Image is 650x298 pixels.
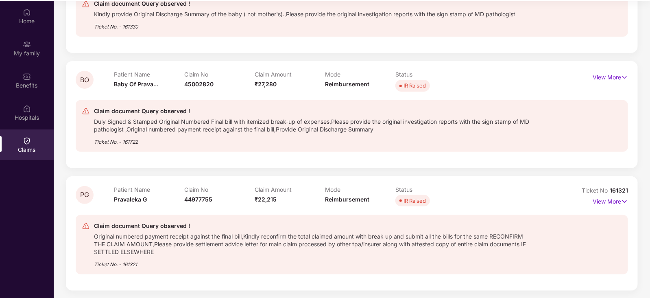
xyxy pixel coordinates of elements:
[23,105,31,113] img: svg+xml;base64,PHN2ZyBpZD0iSG9zcGl0YWxzIiB4bWxucz0iaHR0cDovL3d3dy53My5vcmcvMjAwMC9zdmciIHdpZHRoPS...
[395,71,466,78] p: Status
[255,71,325,78] p: Claim Amount
[255,196,277,203] span: ₹22,215
[80,191,89,198] span: PG
[114,196,147,203] span: Pravaleka G
[94,18,515,31] div: Ticket No. - 161330
[80,77,89,83] span: BO
[114,186,184,193] p: Patient Name
[325,81,369,88] span: Reimbursement
[23,40,31,48] img: svg+xml;base64,PHN2ZyB3aWR0aD0iMjAiIGhlaWdodD0iMjAiIHZpZXdCb3g9IjAgMCAyMCAyMCIgZmlsbD0ibm9uZSIgeG...
[82,107,90,115] img: svg+xml;base64,PHN2ZyB4bWxucz0iaHR0cDovL3d3dy53My5vcmcvMjAwMC9zdmciIHdpZHRoPSIyNCIgaGVpZ2h0PSIyNC...
[404,197,426,205] div: IR Raised
[621,197,628,206] img: svg+xml;base64,PHN2ZyB4bWxucz0iaHR0cDovL3d3dy53My5vcmcvMjAwMC9zdmciIHdpZHRoPSIxNyIgaGVpZ2h0PSIxNy...
[114,71,184,78] p: Patient Name
[582,187,610,194] span: Ticket No
[94,256,532,268] div: Ticket No. - 161321
[82,222,90,230] img: svg+xml;base64,PHN2ZyB4bWxucz0iaHR0cDovL3d3dy53My5vcmcvMjAwMC9zdmciIHdpZHRoPSIyNCIgaGVpZ2h0PSIyNC...
[94,116,532,133] div: Duly Signed & Stamped Original Numbered Final bill with itemized break-up of expenses,Please prov...
[23,8,31,16] img: svg+xml;base64,PHN2ZyBpZD0iSG9tZSIgeG1sbnM9Imh0dHA6Ly93d3cudzMub3JnLzIwMDAvc3ZnIiB3aWR0aD0iMjAiIG...
[94,221,532,231] div: Claim document Query observed !
[325,186,395,193] p: Mode
[404,81,426,90] div: IR Raised
[593,71,628,82] p: View More
[184,196,212,203] span: 44977755
[94,231,532,256] div: Original numbered payment receipt against the final bill,Kindly reconfirm the total claimed amoun...
[94,9,515,18] div: Kindly provide Original Discharge Summary of the baby ( not mother's).,Please provide the origina...
[94,106,532,116] div: Claim document Query observed !
[184,186,255,193] p: Claim No
[94,133,532,146] div: Ticket No. - 161722
[395,186,466,193] p: Status
[23,137,31,145] img: svg+xml;base64,PHN2ZyBpZD0iQ2xhaW0iIHhtbG5zPSJodHRwOi8vd3d3LnczLm9yZy8yMDAwL3N2ZyIgd2lkdGg9IjIwIi...
[621,73,628,82] img: svg+xml;base64,PHN2ZyB4bWxucz0iaHR0cDovL3d3dy53My5vcmcvMjAwMC9zdmciIHdpZHRoPSIxNyIgaGVpZ2h0PSIxNy...
[255,81,277,88] span: ₹27,280
[325,71,395,78] p: Mode
[255,186,325,193] p: Claim Amount
[23,72,31,81] img: svg+xml;base64,PHN2ZyBpZD0iQmVuZWZpdHMiIHhtbG5zPSJodHRwOi8vd3d3LnczLm9yZy8yMDAwL3N2ZyIgd2lkdGg9Ij...
[114,81,158,88] span: Baby Of Prava...
[325,196,369,203] span: Reimbursement
[184,71,255,78] p: Claim No
[184,81,214,88] span: 45002820
[610,187,628,194] span: 161321
[593,195,628,206] p: View More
